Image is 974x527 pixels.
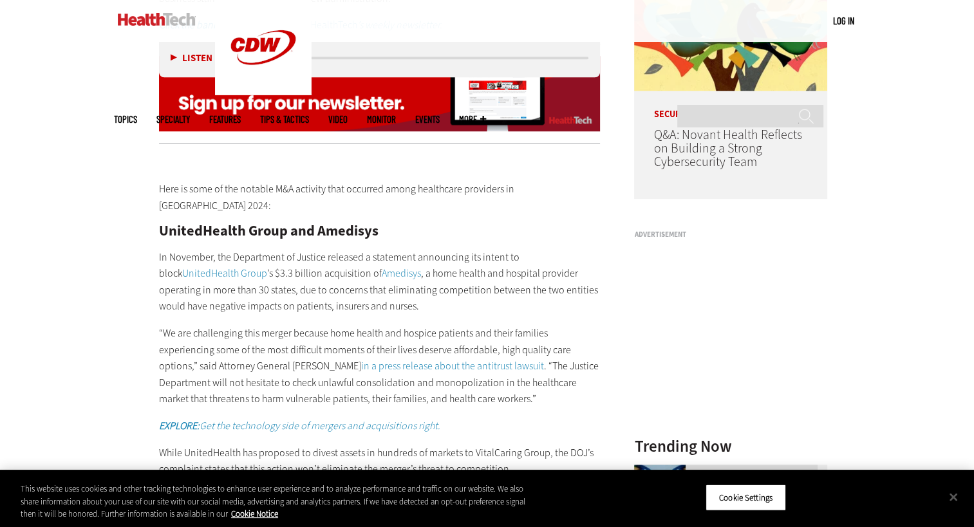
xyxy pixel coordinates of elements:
h3: Trending Now [634,438,827,454]
a: MonITor [367,115,396,124]
p: In November, the Department of Justice released a statement announcing its intent to block ’s $3.... [159,249,601,315]
a: Q&A: Novant Health Reflects on Building a Strong Cybersecurity Team [653,126,801,171]
a: EXPLORE:Get the technology side of mergers and acquisitions right. [159,419,440,432]
button: Close [939,483,968,511]
strong: EXPLORE: [159,419,200,432]
h2: UnitedHealth Group and Amedisys [159,224,601,238]
p: “We are challenging this merger because home health and hospice patients and their families exper... [159,325,601,407]
a: Tips & Tactics [260,115,309,124]
span: More [459,115,486,124]
a: More information about your privacy [231,508,278,519]
span: Specialty [156,115,190,124]
a: Amedisys [382,266,421,280]
a: in a press release about the antitrust lawsuit [361,359,544,373]
a: Features [209,115,241,124]
a: abstract image of woman with pixelated face [634,465,692,475]
div: User menu [833,14,854,28]
a: CDW [215,85,312,98]
img: abstract image of woman with pixelated face [634,465,686,516]
a: Log in [833,15,854,26]
p: Here is some of the notable M&A activity that occurred among healthcare providers in [GEOGRAPHIC_... [159,181,601,214]
img: Home [118,13,196,26]
div: This website uses cookies and other tracking technologies to enhance user experience and to analy... [21,483,536,521]
h3: Advertisement [634,231,827,238]
button: Cookie Settings [706,484,786,511]
a: Events [415,115,440,124]
a: Video [328,115,348,124]
em: Get the technology side of mergers and acquisitions right. [159,419,440,432]
span: Topics [114,115,137,124]
a: UnitedHealth Group [182,266,267,280]
p: Security [634,91,827,119]
iframe: advertisement [634,243,827,404]
p: While UnitedHealth has proposed to divest assets in hundreds of markets to VitalCaring Group, the... [159,445,601,477]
